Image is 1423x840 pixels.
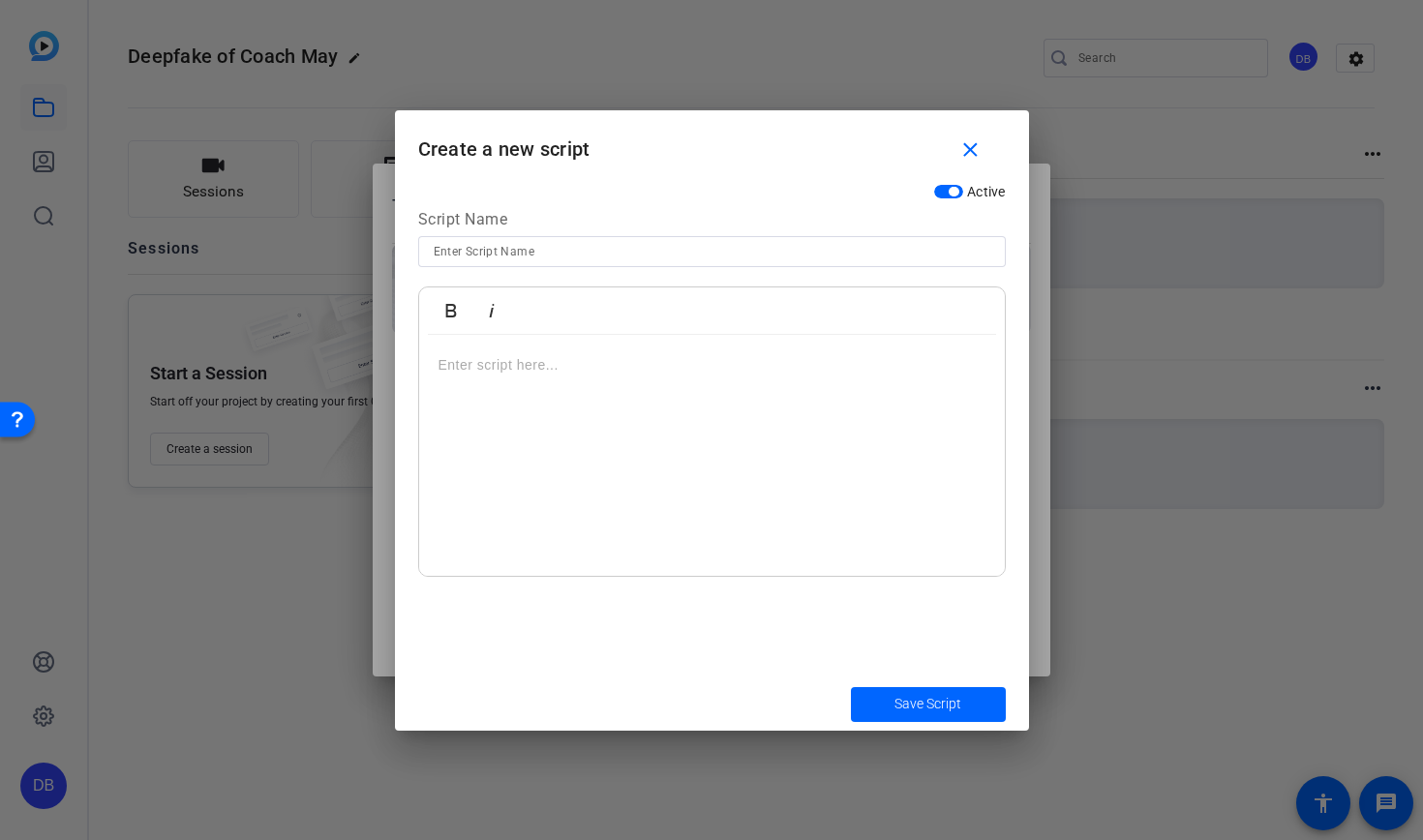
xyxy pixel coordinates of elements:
[434,240,990,263] input: Enter Script Name
[433,291,469,330] button: Bold (⌘B)
[473,291,510,330] button: Italic (⌘I)
[395,110,1029,173] h1: Create a new script
[958,138,983,163] mat-icon: close
[967,184,1006,199] span: Active
[418,208,1006,237] div: Script Name
[851,687,1006,722] button: Save Script
[894,694,961,714] span: Save Script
